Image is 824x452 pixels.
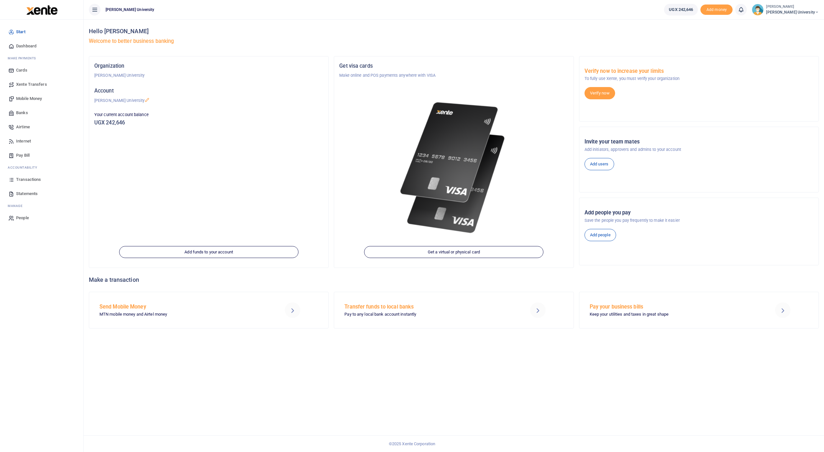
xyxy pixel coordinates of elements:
h5: Organization [94,63,323,69]
a: Transfer funds to local banks Pay to any local bank account instantly [334,292,574,329]
a: Send Mobile Money MTN mobile money and Airtel money [89,292,329,329]
h5: Send Mobile Money [99,304,262,310]
a: People [5,211,78,225]
p: [PERSON_NAME] University [94,72,323,79]
a: Dashboard [5,39,78,53]
li: M [5,53,78,63]
p: To fully use Xente, you must verify your organization [585,75,813,82]
p: Your current account balance [94,112,323,118]
a: Pay your business bills Keep your utilities and taxes in great shape [579,292,819,329]
h5: Add people you pay [585,210,813,216]
p: Save the people you pay frequently to make it easier [585,217,813,224]
h5: Pay your business bills [590,304,752,310]
a: Pay Bill [5,148,78,162]
a: Mobile Money [5,92,78,106]
p: Make online and POS payments anywhere with VISA [339,72,568,79]
span: Xente Transfers [16,81,47,88]
a: Internet [5,134,78,148]
a: Add funds to your account [119,246,298,258]
a: profile-user [PERSON_NAME] [PERSON_NAME] University [752,4,819,15]
span: Mobile Money [16,95,42,102]
a: Cards [5,63,78,77]
h5: Welcome to better business banking [89,38,819,44]
img: logo-large [26,5,58,15]
a: Banks [5,106,78,120]
span: Start [16,29,25,35]
p: Pay to any local bank account instantly [344,311,507,318]
h4: Hello [PERSON_NAME] [89,28,819,35]
a: Transactions [5,172,78,187]
span: ake Payments [11,56,36,60]
p: Keep your utilities and taxes in great shape [590,311,752,318]
h4: Make a transaction [89,276,819,283]
span: Add money [700,5,733,15]
span: Cards [16,67,27,74]
span: Banks [16,110,28,116]
a: Get a virtual or physical card [364,246,543,258]
span: [PERSON_NAME] University [766,9,819,15]
li: Ac [5,162,78,172]
a: Add money [700,7,733,12]
h5: Account [94,88,323,94]
span: [PERSON_NAME] University [103,7,157,13]
a: Xente Transfers [5,77,78,92]
span: UGX 242,646 [669,6,693,13]
a: Add users [585,158,614,170]
span: Pay Bill [16,152,30,159]
p: [PERSON_NAME] University [94,97,323,104]
a: logo-small logo-large logo-large [26,7,58,12]
li: M [5,201,78,211]
li: Toup your wallet [700,5,733,15]
a: Statements [5,187,78,201]
h5: Get visa cards [339,63,568,69]
h5: Verify now to increase your limits [585,68,813,74]
span: countability [13,166,37,169]
span: anage [11,204,23,208]
span: People [16,215,29,221]
span: Statements [16,191,38,197]
a: Airtime [5,120,78,134]
img: profile-user [752,4,763,15]
h5: Invite your team mates [585,139,813,145]
a: UGX 242,646 [664,4,698,15]
a: Start [5,25,78,39]
span: Airtime [16,124,30,130]
a: Verify now [585,87,615,99]
p: MTN mobile money and Airtel money [99,311,262,318]
li: Wallet ballance [661,4,700,15]
a: Add people [585,229,616,241]
h5: UGX 242,646 [94,120,323,126]
img: xente-_physical_cards.png [397,94,511,241]
span: Transactions [16,176,41,183]
p: Add initiators, approvers and admins to your account [585,146,813,153]
small: [PERSON_NAME] [766,4,819,10]
span: Dashboard [16,43,36,49]
h5: Transfer funds to local banks [344,304,507,310]
span: Internet [16,138,31,144]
